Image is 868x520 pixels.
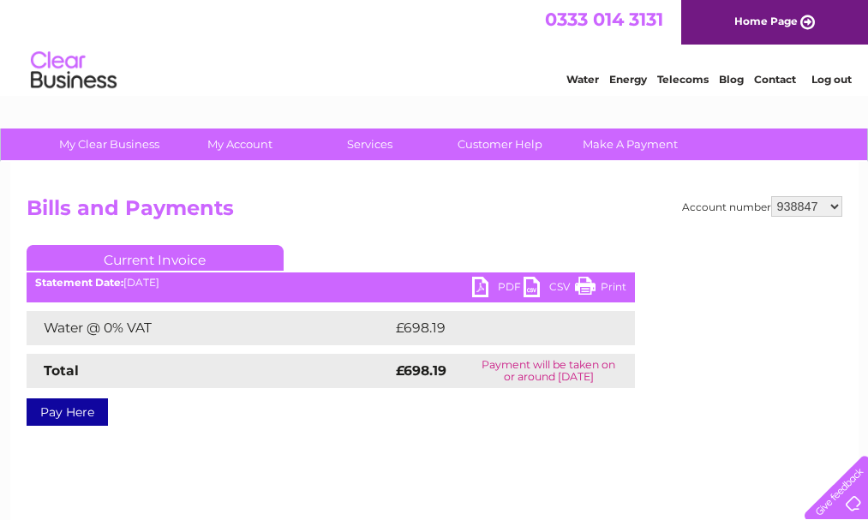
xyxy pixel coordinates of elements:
[27,398,108,426] a: Pay Here
[524,277,575,302] a: CSV
[27,245,284,271] a: Current Invoice
[560,129,701,160] a: Make A Payment
[30,45,117,97] img: logo.png
[392,311,604,345] td: £698.19
[719,73,744,86] a: Blog
[472,277,524,302] a: PDF
[35,276,123,289] b: Statement Date:
[429,129,571,160] a: Customer Help
[463,354,635,388] td: Payment will be taken on or around [DATE]
[575,277,626,302] a: Print
[169,129,310,160] a: My Account
[27,311,392,345] td: Water @ 0% VAT
[30,9,840,83] div: Clear Business is a trading name of Verastar Limited (registered in [GEOGRAPHIC_DATA] No. 3667643...
[545,9,663,30] a: 0333 014 3131
[566,73,599,86] a: Water
[811,73,852,86] a: Log out
[27,277,635,289] div: [DATE]
[299,129,440,160] a: Services
[682,196,842,217] div: Account number
[44,362,79,379] strong: Total
[609,73,647,86] a: Energy
[396,362,446,379] strong: £698.19
[754,73,796,86] a: Contact
[39,129,180,160] a: My Clear Business
[27,196,842,229] h2: Bills and Payments
[657,73,709,86] a: Telecoms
